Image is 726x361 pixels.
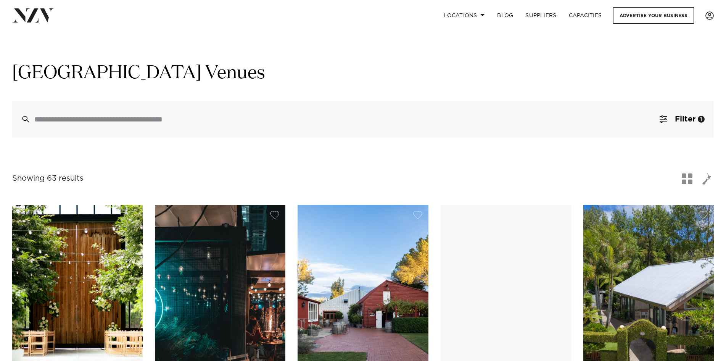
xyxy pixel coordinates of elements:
img: nzv-logo.png [12,8,54,22]
button: Filter1 [650,101,714,138]
a: Capacities [563,7,608,24]
a: BLOG [491,7,519,24]
div: 1 [698,116,705,123]
a: Locations [438,7,491,24]
h1: [GEOGRAPHIC_DATA] Venues [12,62,714,86]
a: Advertise your business [613,7,694,24]
a: SUPPLIERS [519,7,562,24]
span: Filter [675,115,695,123]
div: Showing 63 results [12,173,84,185]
